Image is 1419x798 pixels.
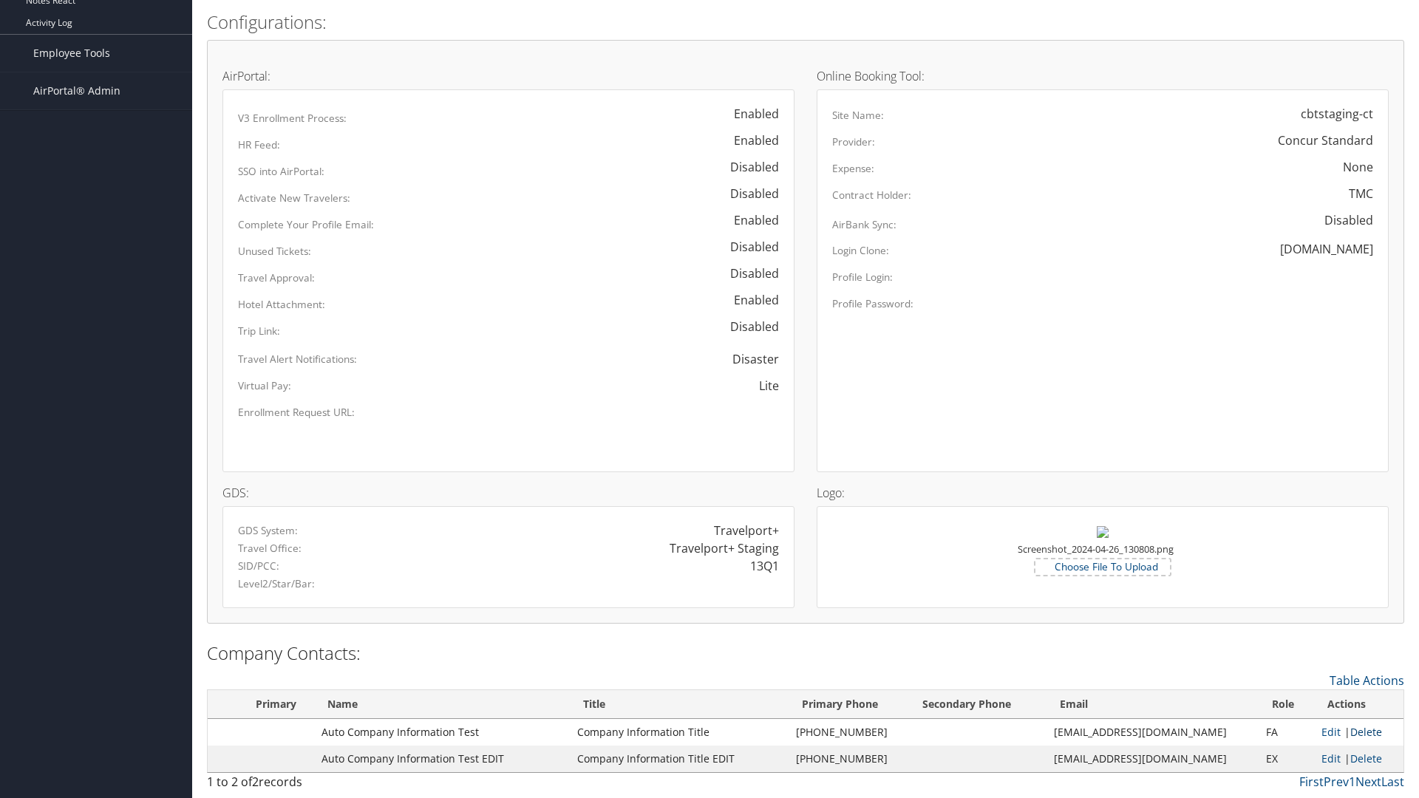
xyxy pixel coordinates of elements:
label: Provider: [832,134,875,149]
a: Table Actions [1330,672,1404,689]
label: Profile Login: [832,270,893,284]
div: Enabled [719,132,779,149]
label: Site Name: [832,108,884,123]
span: Employee Tools [33,35,110,72]
h4: Logo: [817,487,1389,499]
label: Profile Password: [832,296,913,311]
th: Role [1259,690,1314,719]
label: SSO into AirPortal: [238,164,324,179]
span: 2 [252,774,259,790]
label: Travel Office: [238,541,302,556]
td: [PHONE_NUMBER] [789,719,909,746]
th: Secondary Phone [909,690,1047,719]
div: Disabled [715,265,779,282]
h4: AirPortal: [222,70,794,82]
td: | [1314,746,1403,772]
a: Delete [1350,725,1382,739]
div: Disabled [715,185,779,202]
a: Next [1355,774,1381,790]
div: TMC [1349,185,1373,202]
div: Concur Standard [1278,132,1373,149]
th: Primary [238,690,314,719]
h4: Online Booking Tool: [817,70,1389,82]
span: AirPortal® Admin [33,72,120,109]
label: AirBank Sync: [832,217,896,232]
h2: Configurations: [207,10,1404,35]
div: Enabled [719,211,779,229]
label: Login Clone: [832,243,889,258]
div: Disabled [1310,211,1373,229]
label: Travel Alert Notifications: [238,352,357,366]
td: Company Information Title [570,719,789,746]
div: None [1343,158,1373,176]
td: [EMAIL_ADDRESS][DOMAIN_NAME] [1047,746,1259,772]
label: Enrollment Request URL: [238,405,355,420]
th: Actions [1314,690,1403,719]
a: First [1299,774,1324,790]
label: Travel Approval: [238,270,315,285]
div: Enabled [719,105,779,123]
div: cbtstaging-ct [1301,105,1373,123]
a: 1 [1349,774,1355,790]
label: Complete Your Profile Email: [238,217,374,232]
th: Title [570,690,789,719]
label: SID/PCC: [238,559,279,573]
td: Auto Company Information Test EDIT [314,746,570,772]
div: 1 to 2 of records [207,773,490,798]
td: EX [1259,746,1314,772]
td: | [1314,719,1403,746]
th: Email [1047,690,1259,719]
div: Enabled [719,291,779,309]
label: Level2/Star/Bar: [238,576,315,591]
label: Choose File To Upload [1035,559,1170,574]
label: Trip Link: [238,324,280,338]
th: Name [314,690,570,719]
label: Expense: [832,161,874,176]
div: [DOMAIN_NAME] [1280,240,1373,258]
td: [EMAIL_ADDRESS][DOMAIN_NAME] [1047,719,1259,746]
label: Unused Tickets: [238,244,311,259]
td: [PHONE_NUMBER] [789,746,909,772]
label: HR Feed: [238,137,280,152]
h2: Company Contacts: [207,641,1404,666]
label: Virtual Pay: [238,378,291,393]
div: Travelport+ [714,522,779,539]
a: Last [1381,774,1404,790]
label: Contract Holder: [832,188,911,202]
img: Screenshot_2024-04-26_130808.png [1097,526,1109,538]
div: Disabled [715,318,779,335]
td: Company Information Title EDIT [570,746,789,772]
a: Prev [1324,774,1349,790]
label: Hotel Attachment: [238,297,325,312]
a: Edit [1321,725,1341,739]
label: V3 Enrollment Process: [238,111,347,126]
div: Lite [759,377,779,395]
div: 13Q1 [750,557,779,575]
small: Screenshot_2024-04-26_130808.png [1018,542,1174,570]
td: Auto Company Information Test [314,719,570,746]
span: Disaster [718,344,779,375]
a: Delete [1350,751,1382,765]
label: GDS System: [238,523,298,538]
td: FA [1259,719,1314,746]
div: Travelport+ Staging [670,539,779,557]
div: Disabled [715,238,779,256]
a: Edit [1321,751,1341,765]
th: Primary Phone [789,690,909,719]
div: Disabled [715,158,779,176]
h4: GDS: [222,487,794,499]
label: Activate New Travelers: [238,191,350,205]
